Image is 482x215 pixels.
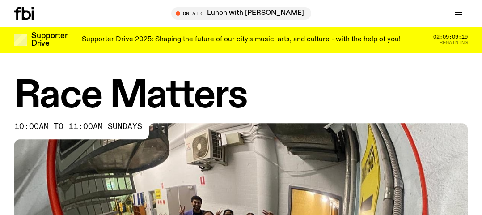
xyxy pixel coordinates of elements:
h1: Race Matters [14,78,468,114]
p: Supporter Drive 2025: Shaping the future of our city’s music, arts, and culture - with the help o... [82,36,401,44]
button: On AirLunch with [PERSON_NAME] [171,7,311,20]
span: 02:09:09:19 [433,34,468,39]
h3: Supporter Drive [31,32,67,47]
span: 10:00am to 11:00am sundays [14,123,142,130]
span: Remaining [440,40,468,45]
